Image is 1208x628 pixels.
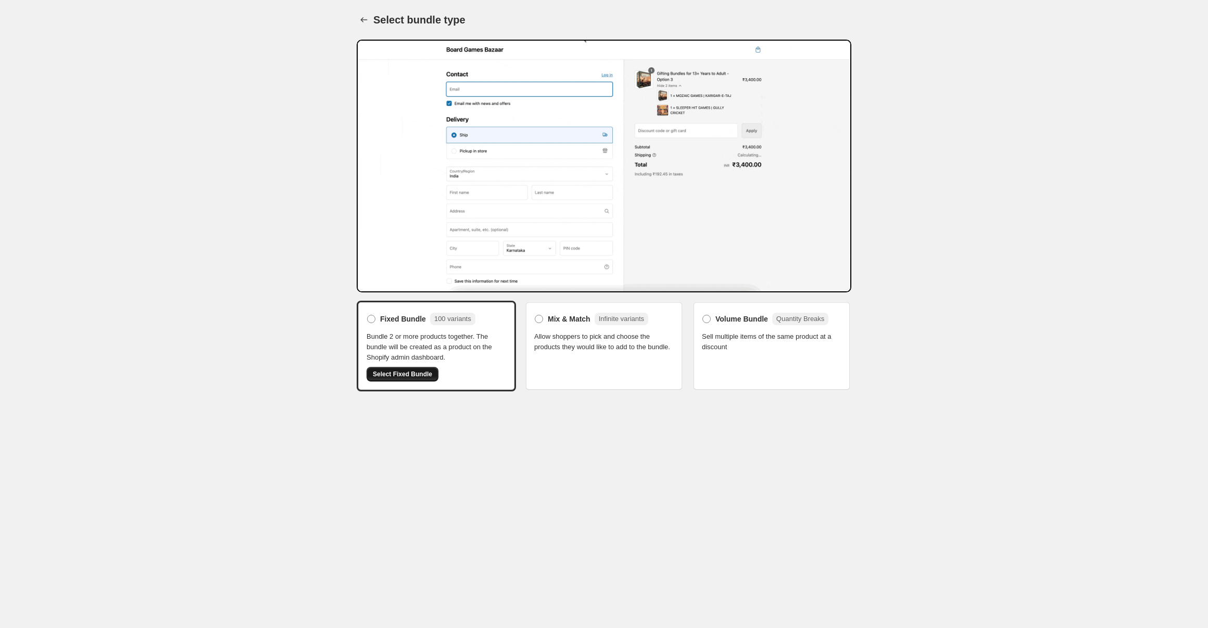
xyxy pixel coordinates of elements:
span: Allow shoppers to pick and choose the products they would like to add to the bundle. [534,331,674,352]
span: Bundle 2 or more products together. The bundle will be created as a product on the Shopify admin ... [367,331,506,363]
span: Quantity Breaks [776,315,825,323]
span: 100 variants [434,315,471,323]
span: Fixed Bundle [380,314,426,324]
span: Select Fixed Bundle [373,370,432,378]
span: Mix & Match [548,314,590,324]
span: Sell multiple items of the same product at a discount [702,331,841,352]
button: Back [357,13,371,27]
h1: Select bundle type [373,14,465,26]
span: Infinite variants [599,315,644,323]
span: Volume Bundle [715,314,768,324]
button: Select Fixed Bundle [367,367,438,381]
img: Bundle Preview [357,40,851,292]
